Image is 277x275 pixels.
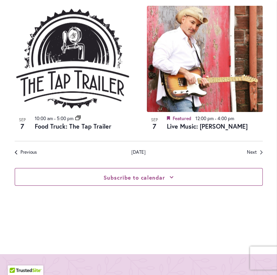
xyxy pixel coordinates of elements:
span: 7 [15,121,30,132]
time: 4:00 pm [218,115,234,121]
span: Featured [173,115,191,121]
button: Subscribe to calendar [104,174,165,181]
img: Food Truck: The Tap Trailer [15,6,131,112]
span: - [54,115,56,121]
iframe: Launch Accessibility Center [6,248,27,269]
time: 5:00 pm [57,115,73,121]
span: Sep [15,117,30,123]
time: 10:00 am [35,115,53,121]
span: Sep [147,117,162,123]
span: - [215,115,216,121]
a: Live Music: [PERSON_NAME] [167,122,248,130]
span: 7 [147,121,162,132]
a: Click to select today's date [131,149,146,156]
a: Previous Events [15,149,37,156]
time: 12:00 pm [195,115,214,121]
img: Live Music: Billy Shew [147,6,263,112]
span: Next [247,149,257,156]
em: Featured [167,115,170,122]
span: Previous [20,149,37,156]
a: Next Events [247,149,263,156]
a: Food Truck: The Tap Trailer [35,122,111,130]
